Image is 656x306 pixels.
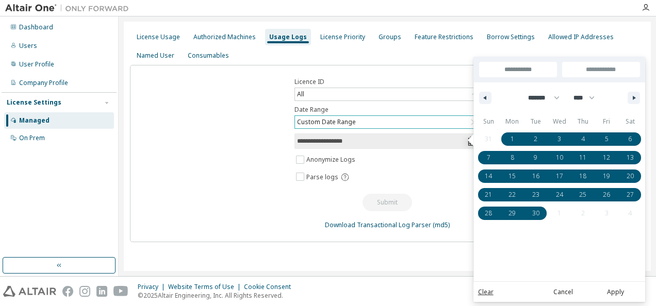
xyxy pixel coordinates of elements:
span: This Week [473,92,484,118]
span: 29 [509,204,516,223]
button: 6 [618,130,642,148]
span: 14 [485,167,492,185]
label: Anonymize Logs [306,154,357,166]
span: 6 [628,130,632,148]
a: (md5) [433,220,450,229]
button: Submit [363,194,412,211]
div: Borrow Settings [487,33,535,41]
span: Last Week [473,118,484,145]
button: 30 [524,204,548,223]
a: Download Transactional Log Parser [325,220,431,229]
span: 27 [627,185,634,204]
span: 28 [485,204,492,223]
p: © 2025 Altair Engineering, Inc. All Rights Reserved. [138,291,297,300]
button: 20 [618,167,642,185]
span: 11 [579,148,586,167]
button: 24 [548,185,571,204]
span: 7 [487,148,490,167]
a: Clear [478,287,494,297]
button: 21 [477,185,501,204]
button: 16 [524,167,548,185]
span: Thu [571,113,595,130]
button: 14 [477,167,501,185]
img: linkedin.svg [96,286,107,297]
label: Date Range [294,106,480,114]
span: [DATE] [473,57,484,74]
span: 21 [485,185,492,204]
button: 3 [548,130,571,148]
button: 28 [477,204,501,223]
button: 27 [618,185,642,204]
span: 17 [556,167,563,185]
div: License Settings [7,98,61,107]
button: Apply [591,287,641,297]
button: 1 [500,130,524,148]
div: All [296,89,306,100]
button: 12 [595,148,618,167]
div: Allowed IP Addresses [548,33,614,41]
span: 20 [627,167,634,185]
div: License Priority [320,33,365,41]
span: 5 [605,130,609,148]
span: 8 [511,148,514,167]
span: 1 [511,130,514,148]
div: License Usage [137,33,180,41]
span: 22 [509,185,516,204]
button: 13 [618,148,642,167]
button: 5 [595,130,618,148]
span: [DATE] [473,74,484,92]
div: Company Profile [19,79,68,87]
span: 10 [556,148,563,167]
button: 22 [500,185,524,204]
span: Fri [595,113,618,130]
button: 4 [571,130,595,148]
button: 18 [571,167,595,185]
div: Groups [379,33,401,41]
img: facebook.svg [62,286,73,297]
div: Dashboard [19,23,53,31]
div: Named User [137,52,174,60]
div: All [295,88,480,100]
span: 12 [603,148,610,167]
button: 11 [571,148,595,167]
label: Licence ID [294,78,480,86]
button: 26 [595,185,618,204]
button: 19 [595,167,618,185]
span: 9 [534,148,537,167]
span: 24 [556,185,563,204]
div: Users [19,42,37,50]
img: altair_logo.svg [3,286,56,297]
div: Privacy [138,283,168,291]
div: Authorized Machines [193,33,256,41]
button: Cancel [538,287,588,297]
img: Altair One [5,3,134,13]
div: Custom Date Range [296,116,357,128]
span: Sun [477,113,501,130]
div: Consumables [188,52,229,60]
button: 15 [500,167,524,185]
div: Custom Date Range [295,116,480,128]
span: 19 [603,167,610,185]
span: Last Month [473,172,484,199]
button: 29 [500,204,524,223]
button: 17 [548,167,571,185]
span: 23 [532,185,539,204]
span: Sat [618,113,642,130]
span: 15 [509,167,516,185]
span: 30 [532,204,539,223]
div: Website Terms of Use [168,283,244,291]
div: Feature Restrictions [415,33,473,41]
span: 3 [557,130,561,148]
div: On Prem [19,134,45,142]
div: Cookie Consent [244,283,297,291]
span: 25 [579,185,586,204]
button: 7 [477,148,501,167]
button: 23 [524,185,548,204]
span: 26 [603,185,610,204]
span: 16 [532,167,539,185]
img: instagram.svg [79,286,90,297]
span: Tue [524,113,548,130]
button: 8 [500,148,524,167]
span: 13 [627,148,634,167]
button: 25 [571,185,595,204]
